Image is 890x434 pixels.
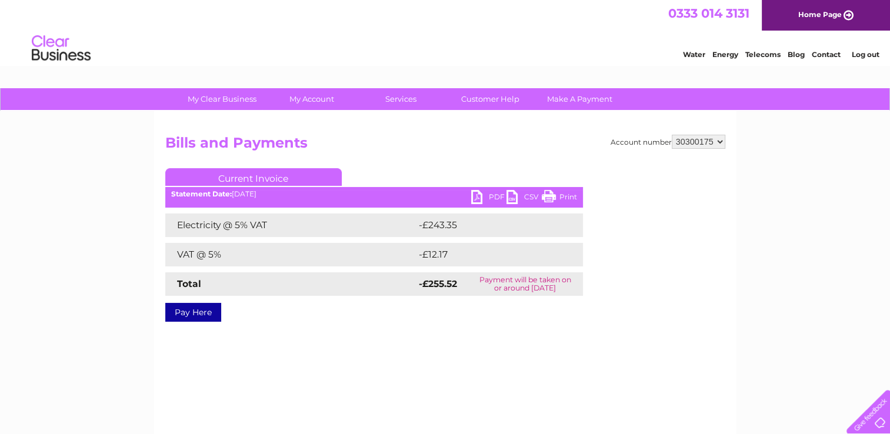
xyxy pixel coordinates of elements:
td: -£12.17 [416,243,559,266]
td: Electricity @ 5% VAT [165,213,416,237]
a: Pay Here [165,303,221,322]
td: VAT @ 5% [165,243,416,266]
a: Make A Payment [531,88,628,110]
a: Customer Help [442,88,539,110]
b: Statement Date: [171,189,232,198]
div: Account number [611,135,725,149]
a: PDF [471,190,506,207]
a: Telecoms [745,50,781,59]
a: Blog [788,50,805,59]
a: Contact [812,50,841,59]
img: logo.png [31,31,91,66]
a: Water [683,50,705,59]
a: CSV [506,190,542,207]
a: Current Invoice [165,168,342,186]
h2: Bills and Payments [165,135,725,157]
strong: -£255.52 [419,278,457,289]
strong: Total [177,278,201,289]
div: Clear Business is a trading name of Verastar Limited (registered in [GEOGRAPHIC_DATA] No. 3667643... [168,6,724,57]
div: [DATE] [165,190,583,198]
a: My Account [263,88,360,110]
a: Energy [712,50,738,59]
a: Services [352,88,449,110]
td: -£243.35 [416,213,564,237]
a: Print [542,190,577,207]
td: Payment will be taken on or around [DATE] [468,272,583,296]
a: My Clear Business [174,88,271,110]
a: Log out [851,50,879,59]
a: 0333 014 3131 [668,6,749,21]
